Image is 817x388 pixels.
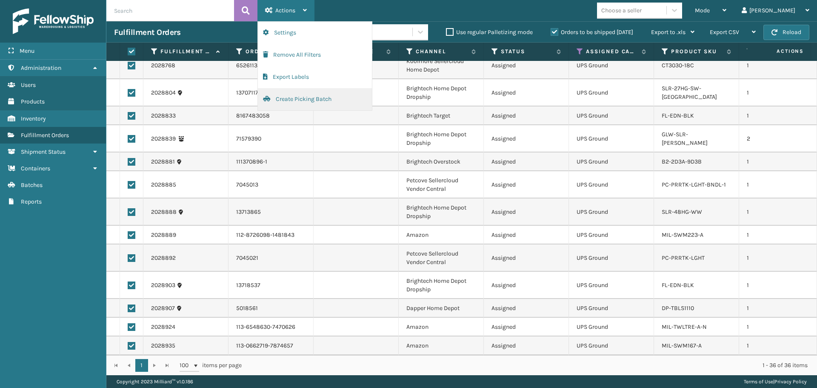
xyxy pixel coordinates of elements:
td: Brightech Overstock [399,152,484,171]
td: Assigned [484,318,569,336]
a: 2028839 [151,135,176,143]
td: 13713865 [229,198,314,226]
p: Copyright 2023 Milliard™ v 1.0.186 [117,375,193,388]
td: Brightech Home Depot Dropship [399,198,484,226]
a: 2028907 [151,304,175,313]
a: 1 [135,359,148,372]
button: Settings [258,22,372,44]
td: 8167483058 [229,106,314,125]
a: 2028935 [151,342,175,350]
a: 2028833 [151,112,176,120]
td: Assigned [484,152,569,171]
label: Use regular Palletizing mode [446,29,533,36]
td: 5018561 [229,299,314,318]
td: UPS Ground [569,52,654,79]
td: Assigned [484,171,569,198]
td: UPS Ground [569,106,654,125]
td: 6526113 [229,52,314,79]
td: Assigned [484,336,569,355]
a: 2028885 [151,181,176,189]
a: 2028804 [151,89,176,97]
img: logo [13,9,94,34]
td: UPS Ground [569,198,654,226]
a: SLR-48HG-WW [662,208,702,216]
span: Actions [275,7,295,14]
label: Fulfillment Order Id [160,48,212,55]
a: PC-PRRTK-LGHT-BNDL-1 [662,181,726,188]
td: Brightech Target [399,106,484,125]
span: Batches [21,181,43,189]
td: 71579390 [229,125,314,152]
td: Assigned [484,79,569,106]
td: Assigned [484,106,569,125]
span: Actions [750,44,809,58]
td: Koolmore Sellercloud Home Depot [399,52,484,79]
a: 2028768 [151,61,175,70]
span: 100 [180,361,192,370]
td: 113-6548630-7470626 [229,318,314,336]
label: Product SKU [671,48,723,55]
span: items per page [180,359,242,372]
td: UPS Ground [569,79,654,106]
span: Administration [21,64,61,72]
label: Order Number [246,48,297,55]
a: DP-TBLS1110 [662,305,694,312]
td: UPS Ground [569,171,654,198]
td: Assigned [484,244,569,272]
label: Orders to be shipped [DATE] [551,29,633,36]
td: Assigned [484,125,569,152]
span: Reports [21,198,42,205]
a: FL-EDN-BLK [662,112,694,119]
td: Assigned [484,272,569,299]
button: Create Picking Batch [258,88,372,110]
a: PC-PRRTK-LGHT [662,254,705,262]
span: Export CSV [710,29,739,36]
h3: Fulfillment Orders [114,27,180,37]
td: UPS Ground [569,336,654,355]
a: 2028924 [151,323,175,331]
td: UPS Ground [569,244,654,272]
a: GLW-SLR-[PERSON_NAME] [662,131,708,147]
span: Fulfillment Orders [21,132,69,139]
span: Products [21,98,45,105]
td: Brightech Home Depot Dropship [399,272,484,299]
td: Amazon [399,318,484,336]
button: Reload [763,25,809,40]
span: Containers [21,165,50,172]
a: MIL-SWM167-A [662,342,702,349]
a: 2028892 [151,254,176,262]
td: 111370896-1 [229,152,314,171]
div: 1 - 36 of 36 items [254,361,808,370]
td: Assigned [484,299,569,318]
td: Assigned [484,226,569,244]
span: Shipment Status [21,148,66,155]
td: Assigned [484,52,569,79]
a: Privacy Policy [774,379,807,385]
a: MIL-SWM223-A [662,231,703,239]
div: | [744,375,807,388]
a: B2-2D3A-9D3B [662,158,702,165]
td: 7045013 [229,171,314,198]
td: UPS Ground [569,299,654,318]
a: 2028881 [151,158,175,166]
label: Status [501,48,552,55]
a: 2028903 [151,281,175,290]
td: UPS Ground [569,152,654,171]
div: Choose a seller [601,6,642,15]
a: 2028889 [151,231,176,239]
span: Menu [20,47,34,55]
td: 13718537 [229,272,314,299]
label: Channel [416,48,467,55]
td: Brightech Home Depot Dropship [399,125,484,152]
td: Petcove Sellercloud Vendor Central [399,171,484,198]
a: MIL-TWLTRE-A-N [662,323,707,331]
a: CT3030-18C [662,62,694,69]
a: Terms of Use [744,379,773,385]
span: Inventory [21,115,46,122]
span: Export to .xls [651,29,686,36]
button: Export Labels [258,66,372,88]
td: 113-0662719-7874657 [229,336,314,355]
td: Amazon [399,226,484,244]
button: Remove All Filters [258,44,372,66]
label: Assigned Carrier Service [586,48,637,55]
